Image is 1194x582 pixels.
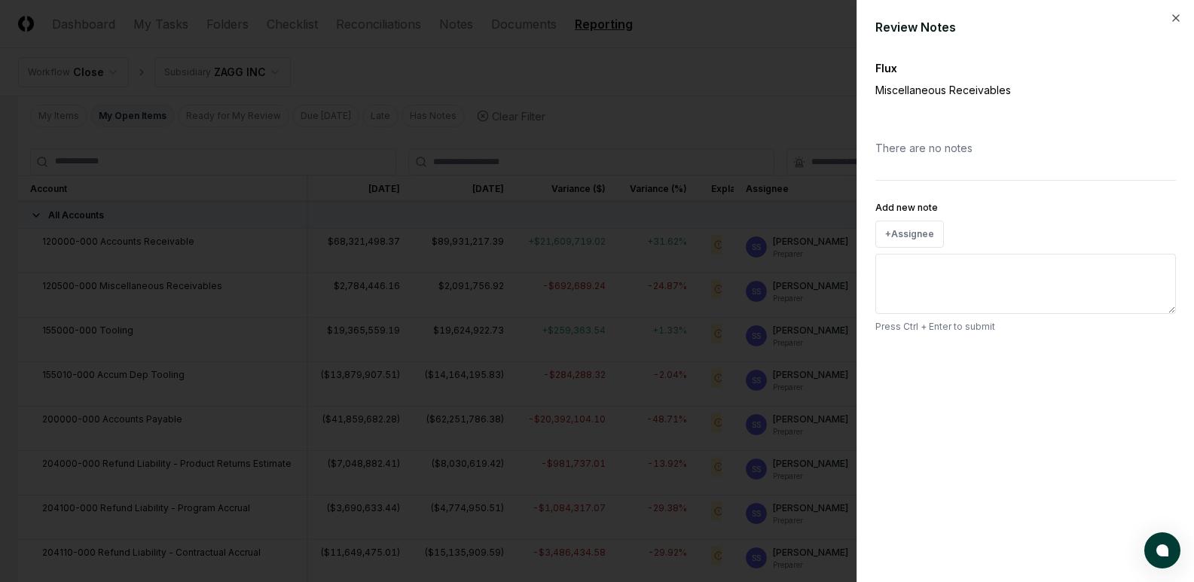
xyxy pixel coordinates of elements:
[875,221,944,248] button: +Assignee
[875,60,1176,76] div: Flux
[875,202,938,213] label: Add new note
[875,320,1176,334] p: Press Ctrl + Enter to submit
[875,82,1124,98] p: Miscellaneous Receivables
[875,128,1176,168] div: There are no notes
[875,18,1176,36] div: Review Notes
